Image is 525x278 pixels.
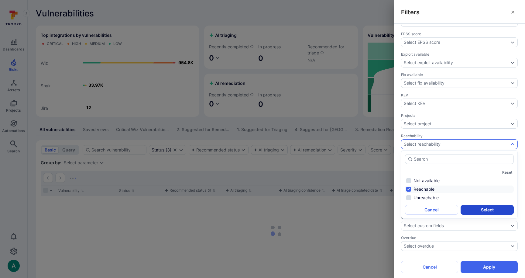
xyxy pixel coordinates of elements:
[404,244,509,248] button: Select overdue
[404,142,509,147] button: Select reachability
[401,72,518,77] span: Fix available
[401,113,518,118] span: Projects
[401,235,518,240] span: Overdue
[405,186,514,193] li: Reachable
[401,261,458,273] button: Cancel
[404,223,444,228] div: Select custom fields
[404,101,509,106] button: Select KEV
[405,177,514,184] li: Not available
[401,32,518,36] span: EPSS score
[401,8,420,16] span: Filters
[508,7,518,17] button: close
[404,244,434,248] div: Select overdue
[405,194,514,201] li: Unreachable
[510,60,515,65] button: Expand dropdown
[405,205,458,215] button: Cancel
[510,142,515,147] button: Expand dropdown
[404,81,509,85] button: Select fix availability
[510,81,515,85] button: Expand dropdown
[401,134,518,138] span: Reachability
[510,244,515,248] button: Expand dropdown
[401,52,518,57] span: Exploit available
[414,156,511,162] input: Search
[404,60,453,65] div: Select exploit availability
[404,40,440,45] div: Select EPSS score
[404,101,425,106] div: Select KEV
[404,223,509,228] button: Select custom fields
[404,40,509,45] button: Select EPSS score
[404,142,441,147] div: Select reachability
[404,60,509,65] button: Select exploit availability
[510,40,515,45] button: Expand dropdown
[404,81,444,85] div: Select fix availability
[510,121,515,126] button: Expand dropdown
[502,170,513,175] button: Reset
[461,205,514,215] button: Select
[401,93,518,97] span: KEV
[404,121,509,126] button: Select project
[510,223,515,228] button: Expand dropdown
[510,101,515,106] button: Expand dropdown
[461,261,518,273] button: Apply
[405,154,514,215] div: autocomplete options
[404,121,431,126] div: Select project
